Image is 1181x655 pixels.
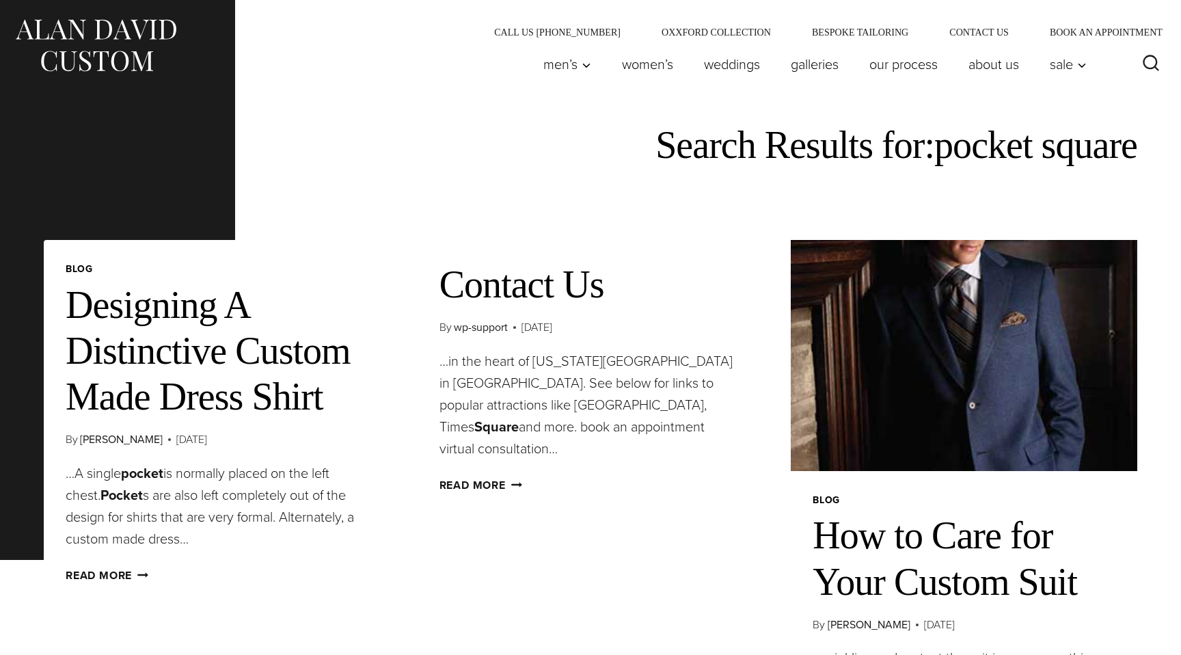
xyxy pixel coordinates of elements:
[474,416,519,437] strong: Square
[176,431,207,449] time: [DATE]
[66,567,148,583] a: Read More
[439,477,522,493] a: Read More
[791,27,929,37] a: Bespoke Tailoring
[14,15,178,76] img: Alan David Custom
[776,51,854,78] a: Galleries
[439,263,604,306] a: Contact Us
[521,319,552,336] time: [DATE]
[121,463,163,483] strong: pocket
[66,284,351,418] a: Designing A Distinctive Custom Made Dress Shirt
[66,463,354,549] span: …A single is normally placed on the left chest. s are also left completely out of the design for ...
[813,493,840,507] a: blog
[924,616,955,634] time: [DATE]
[80,431,163,447] a: [PERSON_NAME]
[689,51,776,78] a: weddings
[791,240,1137,471] img: Client in navy blue blazer with striped tie
[474,27,641,37] a: Call Us [PHONE_NUMBER]
[439,351,733,459] span: …in the heart of [US_STATE][GEOGRAPHIC_DATA] in [GEOGRAPHIC_DATA]. See below for links to popular...
[474,27,1167,37] nav: Secondary Navigation
[528,51,1094,78] nav: Primary Navigation
[854,51,953,78] a: Our Process
[1135,48,1167,81] button: View Search Form
[66,262,93,276] a: blog
[66,431,78,449] span: By
[607,51,689,78] a: Women’s
[100,485,143,505] strong: Pocket
[543,57,591,71] span: Men’s
[1029,27,1167,37] a: Book an Appointment
[953,51,1035,78] a: About Us
[828,617,910,632] a: [PERSON_NAME]
[929,27,1029,37] a: Contact Us
[641,27,791,37] a: Oxxford Collection
[439,319,452,336] span: By
[934,124,1137,166] span: pocket square
[1050,57,1087,71] span: Sale
[454,319,508,335] a: wp-support
[813,514,1077,602] a: How to Care for Your Custom Suit
[44,122,1137,168] h1: Search Results for:
[813,616,825,634] span: By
